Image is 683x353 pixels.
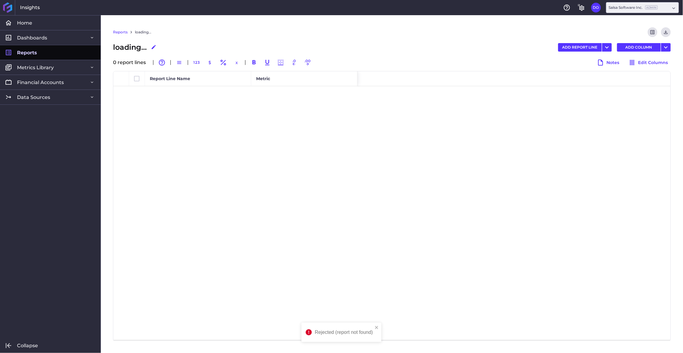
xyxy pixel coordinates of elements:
span: Home [17,20,32,26]
button: Help [562,3,572,12]
a: Reports [113,29,128,35]
div: Salsa Software Inc. [609,5,658,10]
button: Edit Columns [626,58,671,67]
button: ADD COLUMN [617,43,661,52]
button: x [232,58,242,67]
button: User Menu [661,43,671,52]
span: Data Sources [17,94,50,100]
button: User Menu [591,3,601,12]
button: General Settings [577,3,586,12]
button: close [375,325,379,331]
a: loading... [135,29,151,35]
button: Refresh [648,27,657,37]
span: Metrics Library [17,64,54,71]
span: Dashboards [17,35,47,41]
div: Rejected (report not found) [315,330,373,335]
span: Metric [256,76,270,81]
button: Download [661,27,671,37]
span: Financial Accounts [17,79,64,86]
button: User Menu [602,43,612,52]
span: Collapse [17,342,38,349]
span: Reports [17,49,37,56]
span: Report Line Name [150,76,190,81]
div: 0 report line s [113,60,149,65]
button: Notes [594,58,622,67]
button: $ [205,58,215,67]
ins: Admin [645,5,658,9]
div: Dropdown select [606,2,679,13]
div: loading... [113,42,159,53]
button: ADD REPORT LINE [558,43,602,52]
